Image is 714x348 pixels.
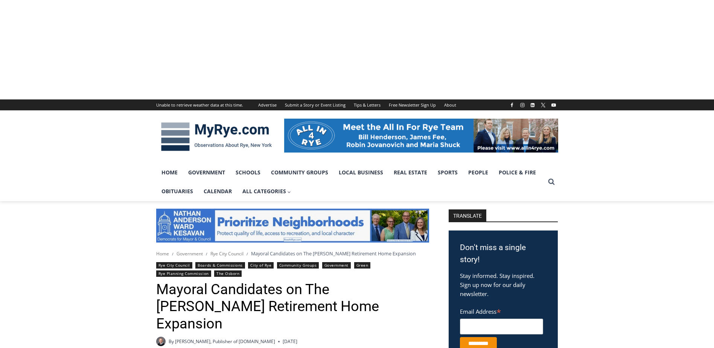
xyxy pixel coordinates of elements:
span: / [247,251,248,256]
label: Email Address [460,304,543,317]
nav: Primary Navigation [156,163,545,201]
a: Rye City Council [210,250,244,257]
a: Linkedin [528,101,537,110]
a: Local Business [333,163,388,182]
div: Unable to retrieve weather data at this time. [156,102,243,108]
a: Submit a Story or Event Listing [281,99,350,110]
a: About [440,99,460,110]
a: Police & Fire [493,163,541,182]
a: The Osborn [214,270,242,277]
nav: Secondary Navigation [254,99,460,110]
nav: Breadcrumbs [156,250,429,257]
a: Facebook [507,101,516,110]
span: Mayoral Candidates on The [PERSON_NAME] Retirement Home Expansion [251,250,416,257]
span: / [206,251,207,256]
a: Government [177,250,203,257]
img: MyRye.com [156,117,277,156]
a: Sports [432,163,463,182]
button: View Search Form [545,175,558,189]
a: YouTube [549,101,558,110]
a: Home [156,163,183,182]
span: / [172,251,174,256]
a: Author image [156,337,166,346]
a: [PERSON_NAME], Publisher of [DOMAIN_NAME] [175,338,275,345]
a: Rye City Council [156,262,192,269]
a: Instagram [518,101,527,110]
time: [DATE] [283,338,297,345]
a: Advertise [254,99,281,110]
h1: Mayoral Candidates on The [PERSON_NAME] Retirement Home Expansion [156,281,429,333]
a: People [463,163,493,182]
p: Stay informed. Stay inspired. Sign up now for our daily newsletter. [460,271,547,298]
a: Obituaries [156,182,198,201]
a: Calendar [198,182,237,201]
a: Tips & Letters [350,99,385,110]
a: Community Groups [266,163,333,182]
h3: Don't miss a single story! [460,242,547,266]
a: Real Estate [388,163,432,182]
a: Community Groups [277,262,319,269]
a: Schools [230,163,266,182]
span: By [169,338,174,345]
strong: TRANSLATE [449,209,486,221]
a: Home [156,250,169,257]
a: Green [354,262,371,269]
img: All in for Rye [284,119,558,153]
a: Government [322,262,351,269]
a: X [539,101,548,110]
a: Boards & Commissions [195,262,245,269]
a: All Categories [237,182,297,201]
a: Rye Planning Commission [156,270,211,277]
a: City of Rye [248,262,274,269]
a: Government [183,163,230,182]
a: Free Newsletter Sign Up [385,99,440,110]
span: All Categories [242,187,291,195]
